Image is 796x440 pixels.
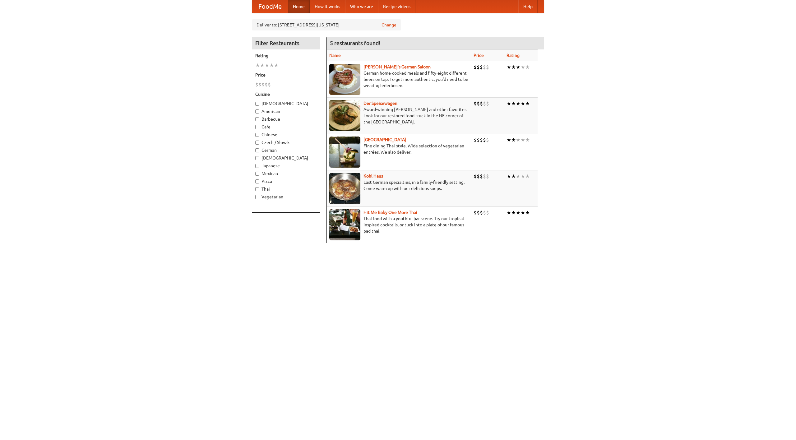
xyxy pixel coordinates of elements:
a: Who we are [345,0,378,13]
li: $ [474,64,477,71]
li: ★ [269,62,274,69]
li: $ [477,100,480,107]
li: ★ [507,100,511,107]
li: $ [265,81,268,88]
a: Kohl Haus [363,174,383,178]
label: American [255,108,317,114]
li: $ [255,81,258,88]
li: ★ [255,62,260,69]
p: Fine dining Thai-style. Wide selection of vegetarian entrées. We also deliver. [329,143,469,155]
li: $ [480,173,483,180]
input: Czech / Slovak [255,141,259,145]
li: ★ [511,64,516,71]
li: ★ [521,173,525,180]
li: ★ [511,209,516,216]
a: How it works [310,0,345,13]
a: Home [288,0,310,13]
a: Help [518,0,538,13]
li: $ [477,173,480,180]
input: [DEMOGRAPHIC_DATA] [255,102,259,106]
li: $ [474,137,477,143]
label: Thai [255,186,317,192]
li: ★ [511,137,516,143]
li: ★ [525,137,530,143]
h5: Rating [255,53,317,59]
a: Name [329,53,341,58]
li: $ [474,173,477,180]
li: $ [477,64,480,71]
li: $ [258,81,261,88]
a: [GEOGRAPHIC_DATA] [363,137,406,142]
li: ★ [516,209,521,216]
label: Czech / Slovak [255,139,317,146]
a: Change [382,22,396,28]
li: ★ [274,62,279,69]
li: ★ [525,173,530,180]
li: ★ [511,173,516,180]
li: $ [483,173,486,180]
li: $ [483,209,486,216]
li: $ [486,64,489,71]
input: American [255,109,259,113]
li: $ [477,137,480,143]
a: Price [474,53,484,58]
p: Thai food with a youthful bar scene. Try our tropical inspired cocktails, or tuck into a plate of... [329,215,469,234]
label: Chinese [255,132,317,138]
li: ★ [507,137,511,143]
li: ★ [507,209,511,216]
input: Vegetarian [255,195,259,199]
a: Der Speisewagen [363,101,397,106]
li: ★ [511,100,516,107]
li: $ [268,81,271,88]
input: Mexican [255,172,259,176]
p: German home-cooked meals and fifty-eight different beers on tap. To get more authentic, you'd nee... [329,70,469,89]
li: ★ [260,62,265,69]
ng-pluralize: 5 restaurants found! [330,40,380,46]
li: ★ [265,62,269,69]
li: $ [486,100,489,107]
input: Thai [255,187,259,191]
label: Vegetarian [255,194,317,200]
p: East German specialties, in a family-friendly setting. Come warm up with our delicious soups. [329,179,469,192]
li: $ [480,137,483,143]
li: ★ [521,137,525,143]
h4: Filter Restaurants [252,37,320,49]
label: German [255,147,317,153]
li: ★ [521,209,525,216]
li: $ [474,209,477,216]
li: ★ [525,100,530,107]
p: Award-winning [PERSON_NAME] and other favorites. Look for our restored food truck in the NE corne... [329,106,469,125]
label: Japanese [255,163,317,169]
label: Mexican [255,170,317,177]
div: Deliver to: [STREET_ADDRESS][US_STATE] [252,19,401,30]
li: ★ [525,209,530,216]
h5: Cuisine [255,91,317,97]
li: $ [486,137,489,143]
li: ★ [507,173,511,180]
li: $ [483,100,486,107]
img: esthers.jpg [329,64,360,95]
b: Hit Me Baby One More Thai [363,210,417,215]
li: $ [483,137,486,143]
li: $ [486,209,489,216]
label: [DEMOGRAPHIC_DATA] [255,155,317,161]
input: Pizza [255,179,259,183]
li: $ [474,100,477,107]
input: Barbecue [255,117,259,121]
img: speisewagen.jpg [329,100,360,131]
a: [PERSON_NAME]'s German Saloon [363,64,431,69]
li: ★ [521,64,525,71]
li: $ [480,209,483,216]
li: $ [486,173,489,180]
a: Recipe videos [378,0,415,13]
li: $ [477,209,480,216]
li: ★ [516,173,521,180]
li: $ [483,64,486,71]
li: ★ [525,64,530,71]
label: [DEMOGRAPHIC_DATA] [255,100,317,107]
img: babythai.jpg [329,209,360,240]
li: ★ [516,64,521,71]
